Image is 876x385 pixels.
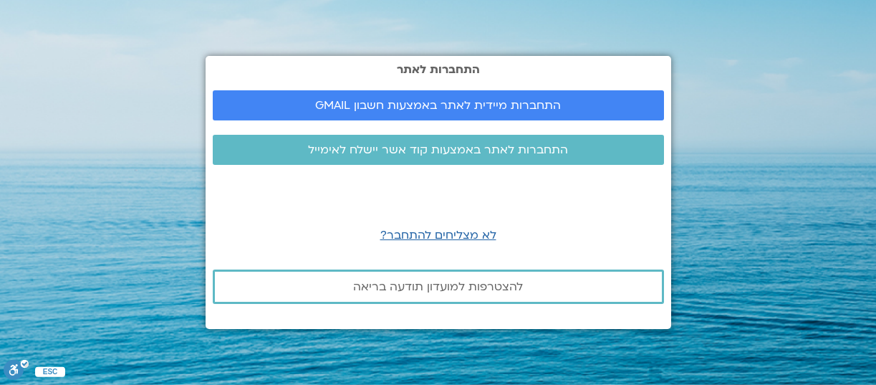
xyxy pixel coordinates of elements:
span: התחברות לאתר באמצעות קוד אשר יישלח לאימייל [308,143,568,156]
a: התחברות לאתר באמצעות קוד אשר יישלח לאימייל [213,135,664,165]
a: התחברות מיידית לאתר באמצעות חשבון GMAIL [213,90,664,120]
span: התחברות מיידית לאתר באמצעות חשבון GMAIL [315,99,561,112]
h2: התחברות לאתר [213,63,664,76]
a: לא מצליחים להתחבר? [380,227,496,243]
a: להצטרפות למועדון תודעה בריאה [213,270,664,304]
span: להצטרפות למועדון תודעה בריאה [353,280,523,293]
